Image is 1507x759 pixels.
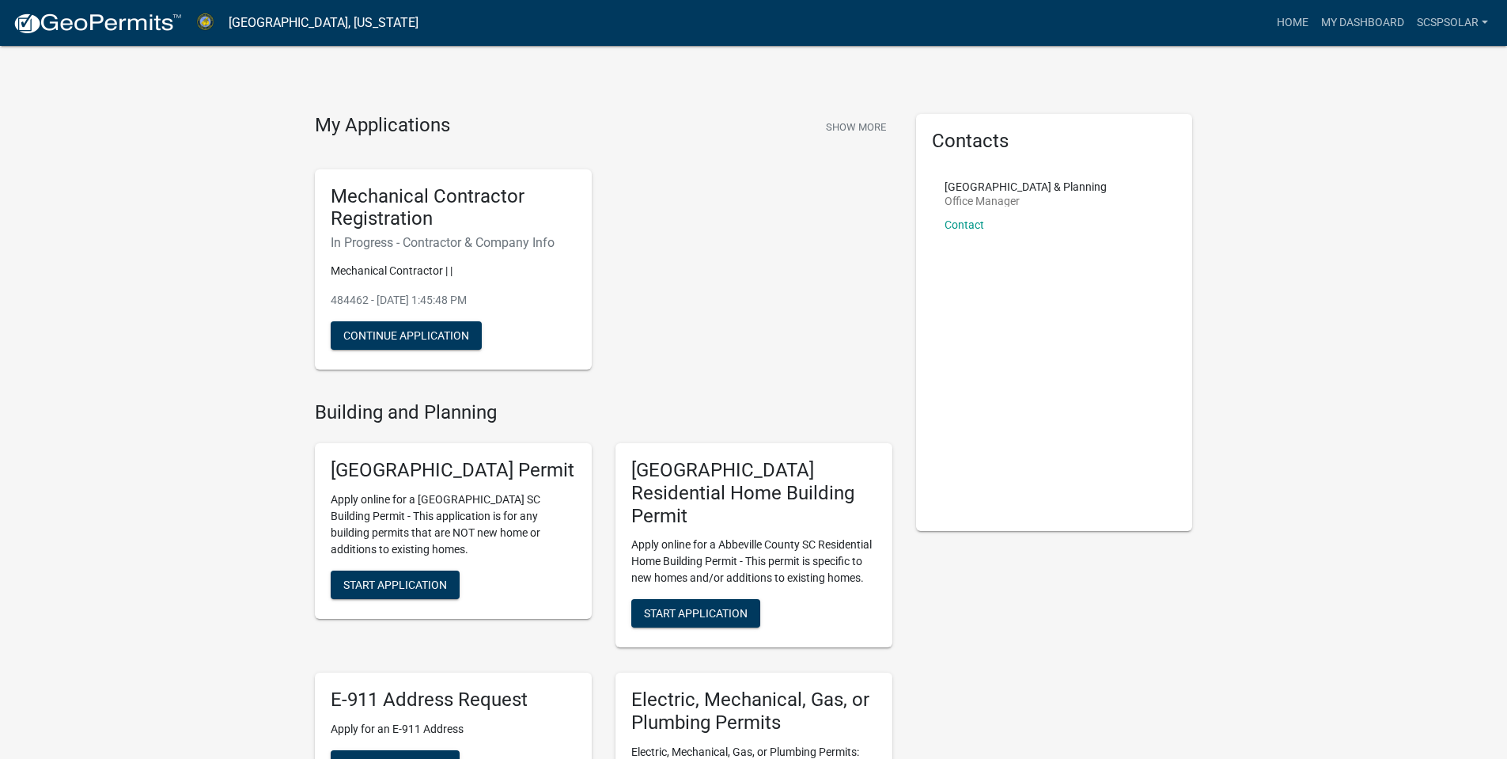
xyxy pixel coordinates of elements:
[932,130,1177,153] h5: Contacts
[331,321,482,350] button: Continue Application
[631,599,760,628] button: Start Application
[331,459,576,482] h5: [GEOGRAPHIC_DATA] Permit
[820,114,892,140] button: Show More
[945,195,1107,207] p: Office Manager
[331,689,576,712] h5: E-911 Address Request
[315,401,892,424] h4: Building and Planning
[331,571,460,599] button: Start Application
[1270,8,1315,38] a: Home
[331,491,576,558] p: Apply online for a [GEOGRAPHIC_DATA] SC Building Permit - This application is for any building pe...
[945,218,984,231] a: Contact
[945,181,1107,192] p: [GEOGRAPHIC_DATA] & Planning
[331,292,576,309] p: 484462 - [DATE] 1:45:48 PM
[331,721,576,738] p: Apply for an E-911 Address
[631,459,877,527] h5: [GEOGRAPHIC_DATA] Residential Home Building Permit
[343,578,447,590] span: Start Application
[195,12,216,33] img: Abbeville County, South Carolina
[331,235,576,250] h6: In Progress - Contractor & Company Info
[331,263,576,279] p: Mechanical Contractor | |
[1315,8,1410,38] a: My Dashboard
[1410,8,1494,38] a: SCSPSOLAR
[331,185,576,231] h5: Mechanical Contractor Registration
[631,689,877,734] h5: Electric, Mechanical, Gas, or Plumbing Permits
[229,9,418,36] a: [GEOGRAPHIC_DATA], [US_STATE]
[631,537,877,586] p: Apply online for a Abbeville County SC Residential Home Building Permit - This permit is specific...
[644,607,748,620] span: Start Application
[315,114,450,138] h4: My Applications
